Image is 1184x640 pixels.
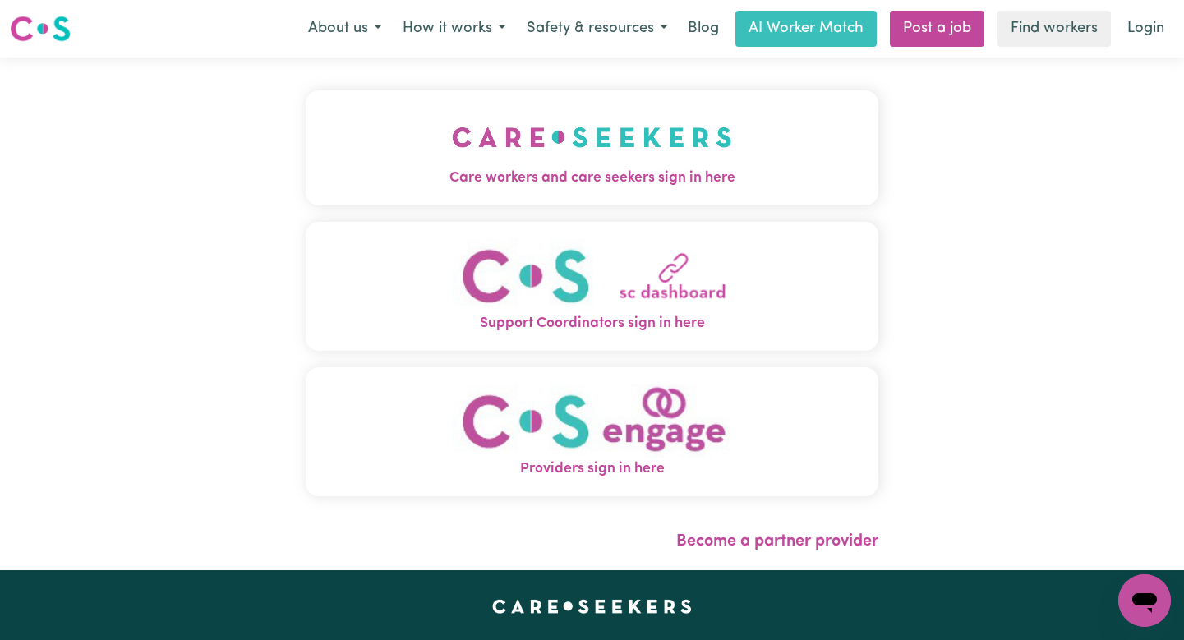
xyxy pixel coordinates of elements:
[306,90,878,205] button: Care workers and care seekers sign in here
[997,11,1111,47] a: Find workers
[678,11,729,47] a: Blog
[492,600,692,613] a: Careseekers home page
[306,168,878,189] span: Care workers and care seekers sign in here
[306,367,878,496] button: Providers sign in here
[306,313,878,334] span: Support Coordinators sign in here
[735,11,877,47] a: AI Worker Match
[1118,574,1171,627] iframe: Button to launch messaging window
[10,10,71,48] a: Careseekers logo
[306,222,878,351] button: Support Coordinators sign in here
[890,11,984,47] a: Post a job
[1117,11,1174,47] a: Login
[676,533,878,550] a: Become a partner provider
[516,12,678,46] button: Safety & resources
[392,12,516,46] button: How it works
[297,12,392,46] button: About us
[10,14,71,44] img: Careseekers logo
[306,458,878,480] span: Providers sign in here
